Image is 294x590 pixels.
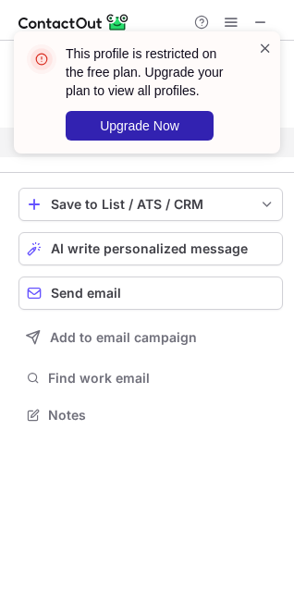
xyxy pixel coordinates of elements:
[18,402,283,428] button: Notes
[51,197,251,212] div: Save to List / ATS / CRM
[18,232,283,265] button: AI write personalized message
[18,321,283,354] button: Add to email campaign
[48,370,276,387] span: Find work email
[51,241,248,256] span: AI write personalized message
[50,330,197,345] span: Add to email campaign
[18,188,283,221] button: save-profile-one-click
[18,277,283,310] button: Send email
[18,11,129,33] img: ContactOut v5.3.10
[48,407,276,424] span: Notes
[51,286,121,301] span: Send email
[100,118,179,133] span: Upgrade Now
[27,44,56,74] img: error
[18,365,283,391] button: Find work email
[66,44,236,100] header: This profile is restricted on the free plan. Upgrade your plan to view all profiles.
[66,111,214,141] button: Upgrade Now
